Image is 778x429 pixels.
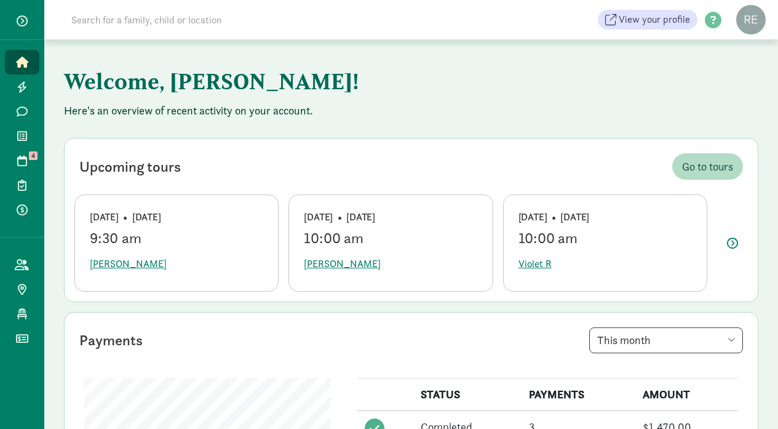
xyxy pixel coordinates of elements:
[304,252,381,276] button: [PERSON_NAME]
[304,257,381,271] span: [PERSON_NAME]
[682,158,733,175] span: Go to tours
[522,379,635,411] th: PAYMENTS
[64,59,673,103] h1: Welcome, [PERSON_NAME]!
[619,12,690,27] span: View your profile
[79,329,143,351] div: Payments
[90,252,167,276] button: [PERSON_NAME]
[64,103,758,118] p: Here's an overview of recent activity on your account.
[5,148,39,173] a: 4
[29,151,38,160] span: 4
[716,370,778,429] iframe: Chat Widget
[598,10,697,30] a: View your profile
[518,252,552,276] button: Violet R
[90,230,263,247] div: 9:30 am
[90,210,263,225] div: [DATE] • [DATE]
[518,210,692,225] div: [DATE] • [DATE]
[64,7,409,32] input: Search for a family, child or location
[79,156,181,178] div: Upcoming tours
[518,230,692,247] div: 10:00 am
[672,153,743,180] a: Go to tours
[413,379,521,411] th: STATUS
[635,379,738,411] th: AMOUNT
[304,230,477,247] div: 10:00 am
[518,257,552,271] span: Violet R
[304,210,477,225] div: [DATE] • [DATE]
[90,257,167,271] span: [PERSON_NAME]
